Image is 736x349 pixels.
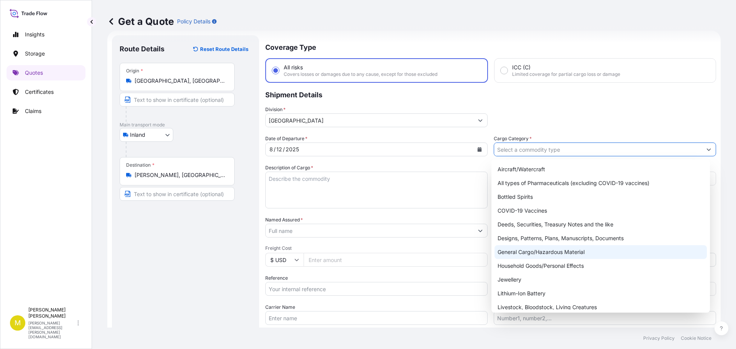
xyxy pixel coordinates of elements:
[702,143,716,156] button: Show suggestions
[265,216,303,224] label: Named Assured
[512,71,620,77] span: Limited coverage for partial cargo loss or damage
[276,145,283,154] div: day,
[495,231,707,245] div: Designs, Patterns, Plans, Manuscripts, Documents
[495,218,707,231] div: Deeds, Securities, Treasury Notes and the like
[265,303,295,311] label: Carrier Name
[274,145,276,154] div: /
[15,319,21,327] span: M
[495,245,707,259] div: General Cargo/Hazardous Material
[284,71,437,77] span: Covers losses or damages due to any cause, except for those excluded
[269,145,274,154] div: month,
[473,224,487,238] button: Show suggestions
[265,135,307,143] span: Date of Departure
[28,321,76,339] p: [PERSON_NAME][EMAIL_ADDRESS][PERSON_NAME][DOMAIN_NAME]
[681,335,711,341] p: Cookie Notice
[495,259,707,273] div: Household Goods/Personal Effects
[265,245,488,251] span: Freight Cost
[126,68,143,74] div: Origin
[512,64,531,71] span: ICC (C)
[135,171,225,179] input: Destination
[265,35,716,58] p: Coverage Type
[265,83,716,106] p: Shipment Details
[130,131,145,139] span: Inland
[495,273,707,287] div: Jewellery
[107,15,174,28] p: Get a Quote
[265,282,488,296] input: Your internal reference
[25,107,41,115] p: Claims
[473,143,486,156] button: Calendar
[284,64,303,71] span: All risks
[285,145,300,154] div: year,
[265,274,288,282] label: Reference
[126,162,154,168] div: Destination
[266,224,473,238] input: Full name
[25,50,45,57] p: Storage
[495,162,707,176] div: Aircraft/Watercraft
[473,113,487,127] button: Show suggestions
[495,176,707,190] div: All types of Pharmaceuticals (excluding COVID-19 vaccines)
[25,69,43,77] p: Quotes
[177,18,210,25] p: Policy Details
[265,164,313,172] label: Description of Cargo
[200,45,248,53] p: Reset Route Details
[266,113,473,127] input: Type to search division
[120,44,164,54] p: Route Details
[495,300,707,314] div: Livestock, Bloodstock, Living Creatures
[135,77,225,85] input: Origin
[265,311,488,325] input: Enter name
[25,31,44,38] p: Insights
[265,106,286,113] label: Division
[495,204,707,218] div: COVID-19 Vaccines
[494,143,702,156] input: Select a commodity type
[120,122,251,128] p: Main transport mode
[494,311,716,325] input: Number1, number2,...
[28,307,76,319] p: [PERSON_NAME] [PERSON_NAME]
[643,335,675,341] p: Privacy Policy
[120,187,235,201] input: Text to appear on certificate
[495,190,707,204] div: Bottled Spirits
[120,93,235,107] input: Text to appear on certificate
[495,287,707,300] div: Lithium-Ion Battery
[25,88,54,96] p: Certificates
[304,253,488,267] input: Enter amount
[283,145,285,154] div: /
[494,135,532,143] label: Cargo Category
[120,128,173,142] button: Select transport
